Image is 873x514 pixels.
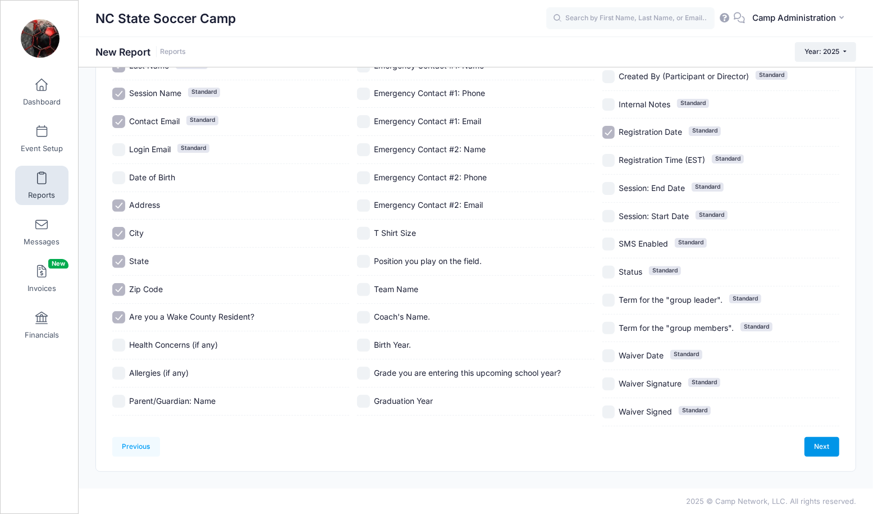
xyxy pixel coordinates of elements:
span: Address [129,200,160,210]
a: Dashboard [15,72,68,112]
span: Registration Date [619,127,682,137]
span: State [129,256,149,266]
input: Zip Code [112,283,125,296]
input: Session: End DateStandard [602,182,615,195]
span: Standard [688,378,720,387]
span: Financials [25,330,59,340]
span: Session: End Date [619,183,685,193]
span: Are you a Wake County Resident? [129,312,254,321]
input: Waiver SignatureStandard [602,377,615,390]
span: Standard [677,99,709,108]
span: Standard [186,116,218,125]
a: Reports [160,48,186,56]
input: Login EmailStandard [112,143,125,156]
span: Dashboard [23,97,61,107]
span: Emergency Contact #2: Email [374,200,483,210]
span: Standard [649,266,681,275]
span: Standard [729,294,761,303]
input: SMS EnabledStandard [602,238,615,251]
span: Standard [692,183,724,192]
span: Registration Time (EST) [619,155,705,165]
span: New [48,259,68,269]
a: Reports [15,166,68,205]
span: Zip Code [129,284,163,294]
span: Birth Year. [374,340,411,349]
a: Next [805,437,839,456]
input: Term for the "group members".Standard [602,322,615,335]
input: Graduation Year [357,395,370,408]
input: Session NameStandard [112,88,125,101]
span: Term for the "group members". [619,323,734,333]
input: Registration DateStandard [602,126,615,139]
span: Standard [675,238,707,247]
span: Emergency Contact #1: Email [374,116,481,126]
input: Emergency Contact #2: Email [357,199,370,212]
input: Session: Start DateStandard [602,210,615,223]
span: Standard [696,211,728,220]
span: Contact Email [129,116,180,126]
span: Standard [756,71,788,80]
input: Emergency Contact #1: Phone [357,88,370,101]
span: Event Setup [21,144,63,153]
span: Term for the "group leader". [619,295,723,304]
a: NC State Soccer Camp [1,12,79,65]
a: Messages [15,212,68,252]
img: NC State Soccer Camp [19,17,61,60]
h1: New Report [95,46,186,58]
input: Allergies (if any) [112,367,125,380]
span: Created By (Participant or Director) [619,71,749,81]
span: Invoices [28,284,56,293]
span: Standard [741,322,773,331]
span: Status [619,267,642,276]
a: InvoicesNew [15,259,68,298]
a: Previous [112,437,160,456]
span: Standard [188,88,220,97]
input: Emergency Contact #2: Name [357,143,370,156]
span: Login Email [129,144,171,154]
input: Term for the "group leader".Standard [602,294,615,307]
span: Waiver Signature [619,379,682,388]
span: Emergency Contact #2: Phone [374,172,487,182]
span: Standard [177,144,209,153]
span: Graduation Year [374,396,433,406]
input: Birth Year. [357,339,370,352]
button: Year: 2025 [795,42,856,61]
input: Emergency Contact #1: Email [357,115,370,128]
input: Team Name [357,283,370,296]
span: City [129,228,144,238]
span: Standard [679,406,711,415]
input: Position you play on the field. [357,255,370,268]
span: Emergency Contact #2: Name [374,144,486,154]
span: Last Name [129,61,169,70]
input: Date of Birth [112,171,125,184]
span: Team Name [374,284,418,294]
span: Reports [28,190,55,200]
input: Coach's Name. [357,311,370,324]
input: Are you a Wake County Resident? [112,311,125,324]
span: T Shirt Size [374,228,416,238]
span: Emergency Contact #1: Phone [374,88,485,98]
input: Parent/Guardian: Name [112,395,125,408]
input: T Shirt Size [357,227,370,240]
input: Internal NotesStandard [602,98,615,111]
a: Financials [15,306,68,345]
span: Parent/Guardian: Name [129,396,216,406]
input: StatusStandard [602,266,615,279]
a: Event Setup [15,119,68,158]
span: Date of Birth [129,172,175,182]
span: Grade you are entering this upcoming school year? [374,368,561,377]
input: Emergency Contact #2: Phone [357,171,370,184]
span: Camp Administration [752,12,836,24]
span: Standard [689,126,721,135]
span: Waiver Signed [619,407,672,416]
span: 2025 © Camp Network, LLC. All rights reserved. [686,497,856,506]
input: Address [112,199,125,212]
span: Allergies (if any) [129,368,189,377]
span: Coach's Name. [374,312,430,321]
span: SMS Enabled [619,239,668,248]
input: Registration Time (EST)Standard [602,154,615,167]
input: Contact EmailStandard [112,115,125,128]
input: Waiver SignedStandard [602,406,615,419]
span: Standard [712,154,744,163]
input: State [112,255,125,268]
